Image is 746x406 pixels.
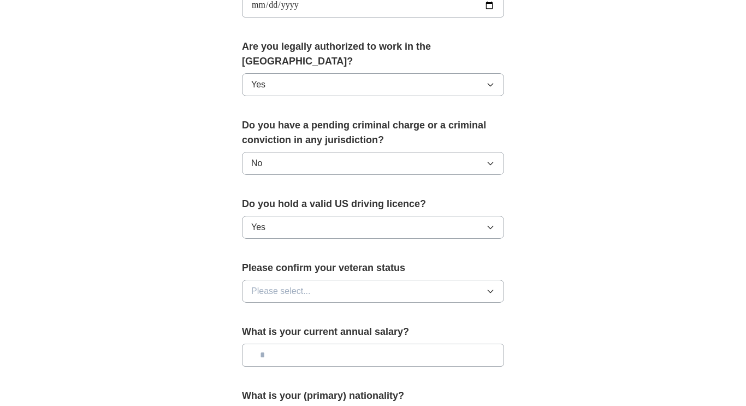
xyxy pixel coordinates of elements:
label: Are you legally authorized to work in the [GEOGRAPHIC_DATA]? [242,39,504,69]
span: Yes [251,78,265,91]
label: Please confirm your veteran status [242,261,504,275]
button: No [242,152,504,175]
label: Do you hold a valid US driving licence? [242,197,504,211]
button: Yes [242,216,504,239]
button: Please select... [242,280,504,303]
label: What is your (primary) nationality? [242,389,504,403]
span: No [251,157,262,170]
span: Please select... [251,285,311,298]
label: Do you have a pending criminal charge or a criminal conviction in any jurisdiction? [242,118,504,148]
button: Yes [242,73,504,96]
span: Yes [251,221,265,234]
label: What is your current annual salary? [242,325,504,339]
